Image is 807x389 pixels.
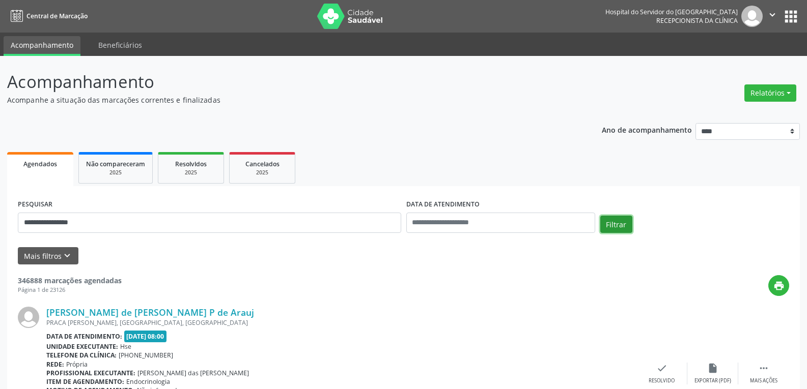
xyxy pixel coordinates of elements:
[694,377,731,384] div: Exportar (PDF)
[124,331,167,342] span: [DATE] 08:00
[120,342,131,351] span: Hse
[741,6,763,27] img: img
[707,363,718,374] i: insert_drive_file
[649,377,675,384] div: Resolvido
[600,216,632,233] button: Filtrar
[758,363,769,374] i: 
[7,8,88,24] a: Central de Marcação
[119,351,173,360] span: [PHONE_NUMBER]
[62,250,73,261] i: keyboard_arrow_down
[237,169,288,176] div: 2025
[165,169,216,176] div: 2025
[4,36,80,56] a: Acompanhamento
[23,160,57,168] span: Agendados
[763,6,782,27] button: 
[46,307,254,318] a: [PERSON_NAME] de [PERSON_NAME] P de Arauj
[18,247,78,265] button: Mais filtroskeyboard_arrow_down
[86,160,145,168] span: Não compareceram
[18,276,122,285] strong: 346888 marcações agendadas
[7,69,562,95] p: Acompanhamento
[7,95,562,105] p: Acompanhe a situação das marcações correntes e finalizadas
[91,36,149,54] a: Beneficiários
[46,332,122,341] b: Data de atendimento:
[66,360,88,369] span: Própria
[656,363,667,374] i: check
[768,275,789,296] button: print
[137,369,249,377] span: [PERSON_NAME] das [PERSON_NAME]
[18,307,39,328] img: img
[245,160,280,168] span: Cancelados
[406,197,480,213] label: DATA DE ATENDIMENTO
[782,8,800,25] button: apps
[767,9,778,20] i: 
[46,369,135,377] b: Profissional executante:
[46,318,636,327] div: PRACA [PERSON_NAME], [GEOGRAPHIC_DATA], [GEOGRAPHIC_DATA]
[86,169,145,176] div: 2025
[744,84,796,102] button: Relatórios
[656,16,738,25] span: Recepcionista da clínica
[18,286,122,294] div: Página 1 de 23126
[18,197,52,213] label: PESQUISAR
[175,160,207,168] span: Resolvidos
[605,8,738,16] div: Hospital do Servidor do [GEOGRAPHIC_DATA]
[46,377,124,386] b: Item de agendamento:
[26,12,88,20] span: Central de Marcação
[46,342,118,351] b: Unidade executante:
[46,360,64,369] b: Rede:
[750,377,777,384] div: Mais ações
[602,123,692,136] p: Ano de acompanhamento
[773,280,785,291] i: print
[126,377,170,386] span: Endocrinologia
[46,351,117,360] b: Telefone da clínica:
